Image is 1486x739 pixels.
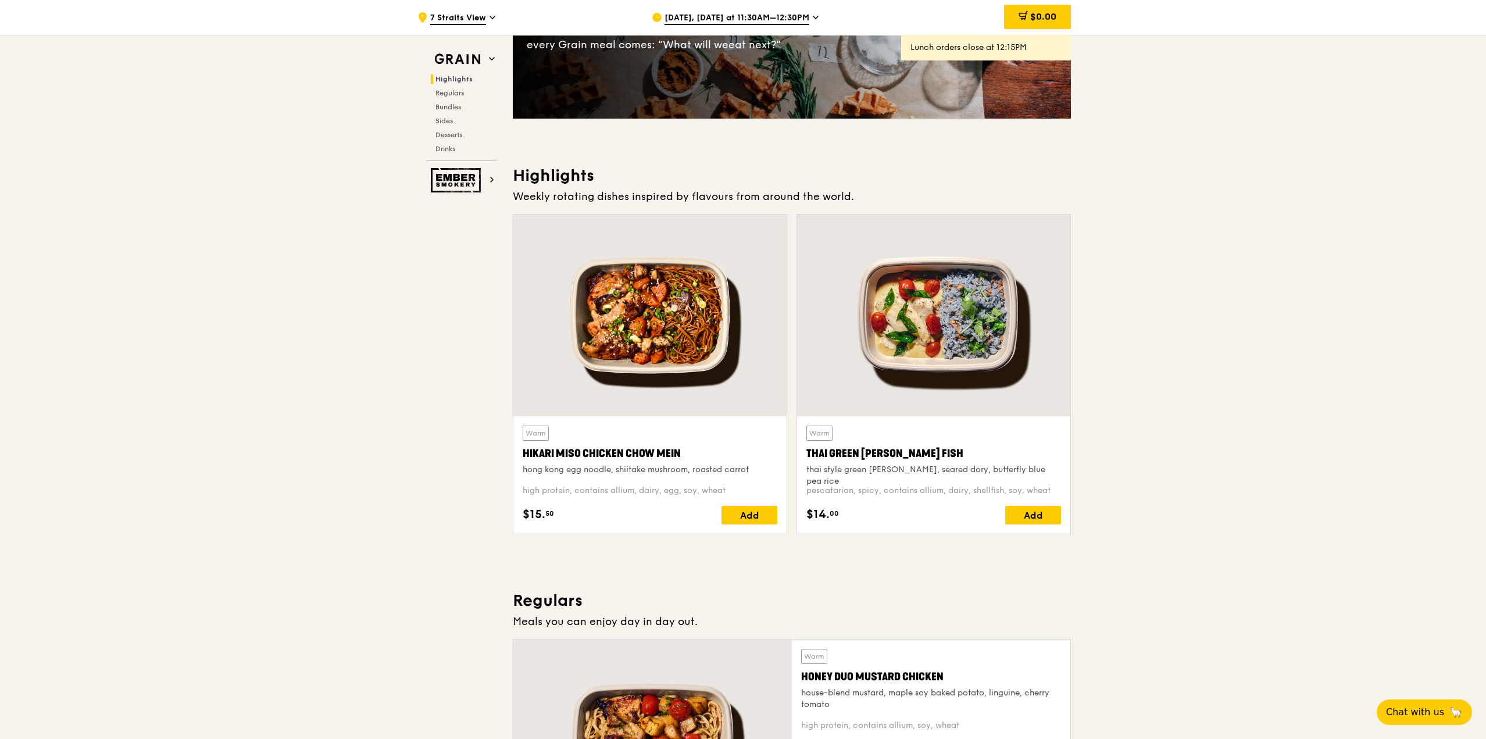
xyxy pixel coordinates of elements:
span: Sides [435,117,453,125]
div: Warm [523,426,549,441]
div: Hikari Miso Chicken Chow Mein [523,445,777,462]
span: Desserts [435,131,462,139]
span: Highlights [435,75,473,83]
div: Add [1005,506,1061,524]
img: Grain web logo [431,49,484,70]
span: $0.00 [1030,11,1056,22]
div: pescatarian, spicy, contains allium, dairy, shellfish, soy, wheat [806,485,1061,497]
div: Warm [806,426,833,441]
img: Ember Smokery web logo [431,168,484,192]
div: high protein, contains allium, dairy, egg, soy, wheat [523,485,777,497]
div: Weekly rotating dishes inspired by flavours from around the world. [513,188,1071,205]
span: [DATE], [DATE] at 11:30AM–12:30PM [665,12,809,25]
h3: Regulars [513,590,1071,611]
div: Lunch orders close at 12:15PM [910,42,1062,53]
div: high protein, contains allium, soy, wheat [801,720,1061,731]
div: Meals you can enjoy day in day out. [513,613,1071,630]
button: Chat with us🦙 [1377,699,1472,725]
div: Thai Green [PERSON_NAME] Fish [806,445,1061,462]
div: house-blend mustard, maple soy baked potato, linguine, cherry tomato [801,687,1061,711]
span: 7 Straits View [430,12,486,25]
span: Drinks [435,145,455,153]
div: hong kong egg noodle, shiitake mushroom, roasted carrot [523,464,777,476]
span: Chat with us [1386,705,1444,719]
div: Honey Duo Mustard Chicken [801,669,1061,685]
span: $15. [523,506,545,523]
div: thai style green [PERSON_NAME], seared dory, butterfly blue pea rice [806,464,1061,487]
div: Warm [801,649,827,664]
h3: Highlights [513,165,1071,186]
span: Regulars [435,89,464,97]
span: 50 [545,509,554,518]
span: eat next?” [728,38,781,51]
span: 00 [830,509,839,518]
span: Bundles [435,103,461,111]
span: 🦙 [1449,705,1463,719]
span: $14. [806,506,830,523]
div: Add [721,506,777,524]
